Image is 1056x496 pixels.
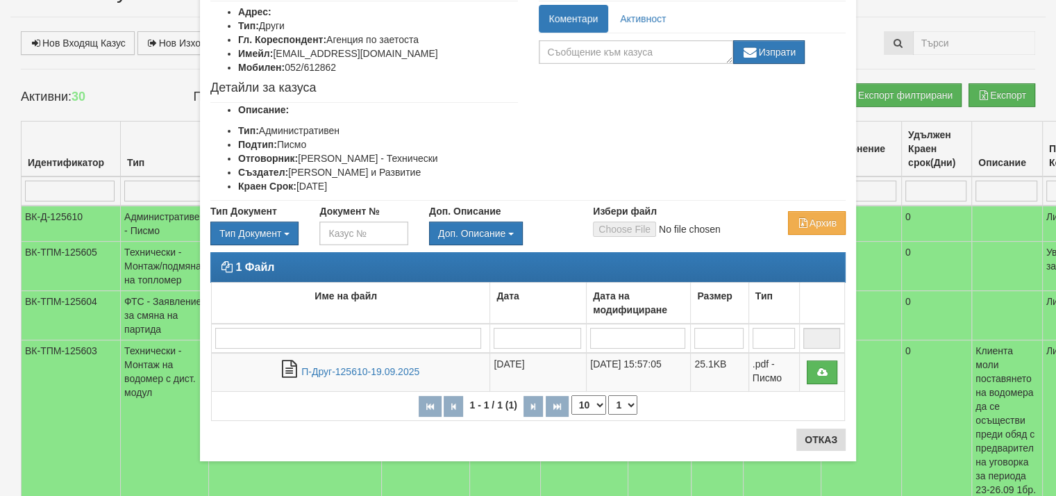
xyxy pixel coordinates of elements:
b: Имейл: [238,48,273,59]
b: Мобилен: [238,62,285,73]
button: Последна страница [546,396,569,417]
a: Активност [610,5,676,33]
label: Избери файл [593,204,657,218]
b: Тип: [238,20,259,31]
span: Доп. Описание [438,228,505,239]
button: Първа страница [419,396,442,417]
li: Други [238,19,518,33]
td: [DATE] 15:57:05 [587,353,691,392]
button: Следваща страница [523,396,543,417]
li: [DATE] [238,179,518,193]
button: Архив [788,211,846,235]
select: Брой редове на страница [571,395,606,415]
li: Административен [238,124,518,138]
div: Двоен клик, за изчистване на избраната стойност. [429,222,572,245]
b: Отговорник: [238,153,298,164]
b: Тип: [238,125,259,136]
label: Тип Документ [210,204,277,218]
select: Страница номер [608,395,637,415]
button: Отказ [796,429,846,451]
button: Тип Документ [210,222,299,245]
b: Дата на модифициране [593,290,667,315]
button: Доп. Описание [429,222,523,245]
li: [EMAIL_ADDRESS][DOMAIN_NAME] [238,47,518,60]
span: 1 - 1 / 1 (1) [466,399,520,411]
label: Документ № [319,204,379,218]
b: Гл. Кореспондент: [238,34,326,45]
label: Доп. Описание [429,204,501,218]
strong: 1 Файл [235,261,274,273]
li: Писмо [238,138,518,151]
b: Тип [755,290,773,301]
td: Дата на модифициране: No sort applied, activate to apply an ascending sort [587,283,691,324]
b: Име на файл [315,290,377,301]
b: Описание: [238,104,289,115]
b: Дата [496,290,519,301]
b: Създател: [238,167,288,178]
td: Тип: No sort applied, activate to apply an ascending sort [748,283,799,324]
td: Дата: No sort applied, activate to apply an ascending sort [490,283,587,324]
li: 052/612862 [238,60,518,74]
button: Предишна страница [444,396,463,417]
td: Размер: No sort applied, activate to apply an ascending sort [691,283,748,324]
div: Двоен клик, за изчистване на избраната стойност. [210,222,299,245]
a: Коментари [539,5,609,33]
input: Казус № [319,222,408,245]
b: Подтип: [238,139,277,150]
td: .pdf - Писмо [748,353,799,392]
a: П-Друг-125610-19.09.2025 [301,366,419,377]
b: Краен Срок: [238,181,296,192]
span: Тип Документ [219,228,281,239]
td: [DATE] [490,353,587,392]
tr: П-Друг-125610-19.09.2025.pdf - Писмо [212,353,845,392]
h4: Детайли за казуса [210,81,518,95]
b: Адрес: [238,6,271,17]
li: [PERSON_NAME] - Технически [238,151,518,165]
li: [PERSON_NAME] и Развитие [238,165,518,179]
td: Име на файл: No sort applied, activate to apply an ascending sort [212,283,490,324]
td: : No sort applied, activate to apply an ascending sort [799,283,844,324]
td: 25.1KB [691,353,748,392]
li: Агенция по заетоста [238,33,518,47]
b: Размер [697,290,732,301]
button: Изпрати [733,40,805,64]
